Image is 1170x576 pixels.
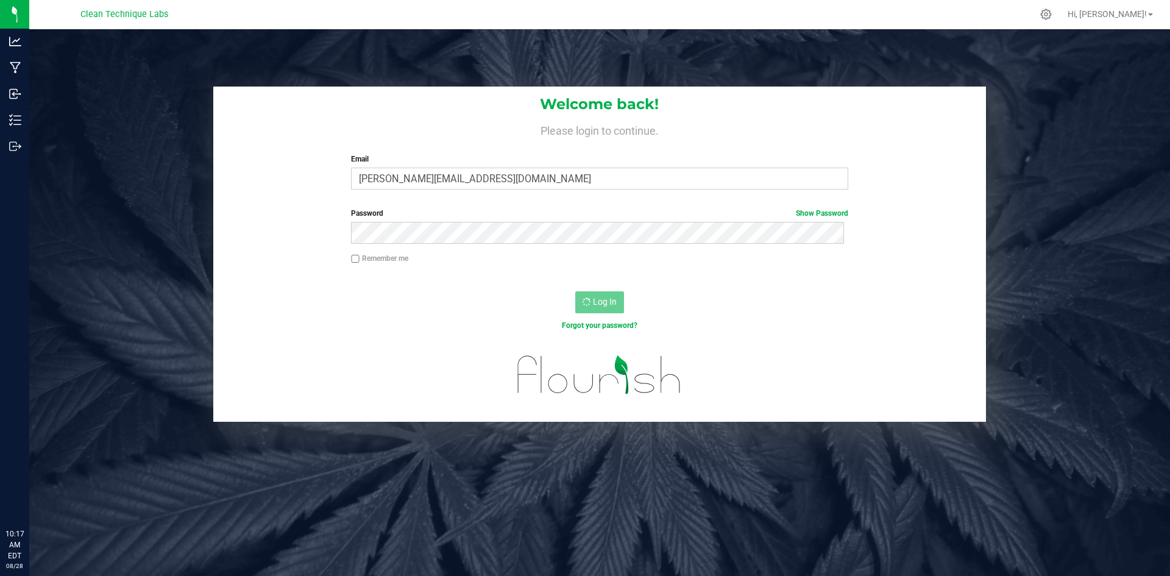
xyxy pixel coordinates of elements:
h1: Welcome back! [213,96,986,112]
label: Remember me [351,253,408,264]
p: 08/28 [5,561,24,571]
inline-svg: Inbound [9,88,21,100]
inline-svg: Outbound [9,140,21,152]
label: Email [351,154,848,165]
span: Password [351,209,383,218]
img: flourish_logo.svg [503,344,696,406]
p: 10:17 AM EDT [5,528,24,561]
button: Log In [575,291,624,313]
div: Manage settings [1038,9,1054,20]
inline-svg: Analytics [9,35,21,48]
h4: Please login to continue. [213,122,986,137]
input: Remember me [351,255,360,263]
inline-svg: Inventory [9,114,21,126]
a: Show Password [796,209,848,218]
span: Log In [593,297,617,307]
inline-svg: Manufacturing [9,62,21,74]
span: Clean Technique Labs [80,9,168,20]
span: Hi, [PERSON_NAME]! [1068,9,1147,19]
a: Forgot your password? [562,321,637,330]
